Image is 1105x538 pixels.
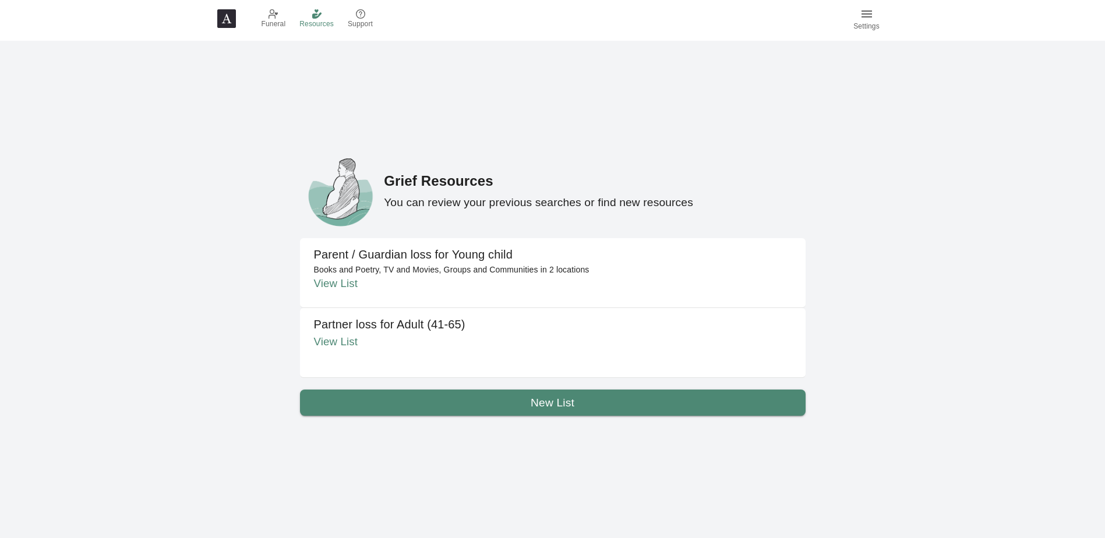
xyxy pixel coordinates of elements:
[299,9,334,31] a: Resources
[853,21,880,33] span: Settings
[314,264,792,275] p: Books and Poetry, TV and Movies, Groups and Communities in 2 locations
[314,315,792,334] h6: Partner loss for Adult (41-65)
[384,172,805,190] h4: Grief Resources
[300,150,384,235] img: Resources.png
[348,9,373,31] a: Support
[262,9,286,31] a: Funeral
[314,335,358,348] a: View List
[299,19,334,30] span: Resources
[384,194,805,211] p: You can review your previous searches or find new resources
[348,19,373,30] span: Support
[314,277,358,289] a: View List
[300,390,806,416] a: New List
[314,245,792,264] h6: Parent / Guardian loss for Young child
[217,9,236,28] img: Afterword logo
[852,7,881,33] a: Settings
[262,19,286,30] span: Funeral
